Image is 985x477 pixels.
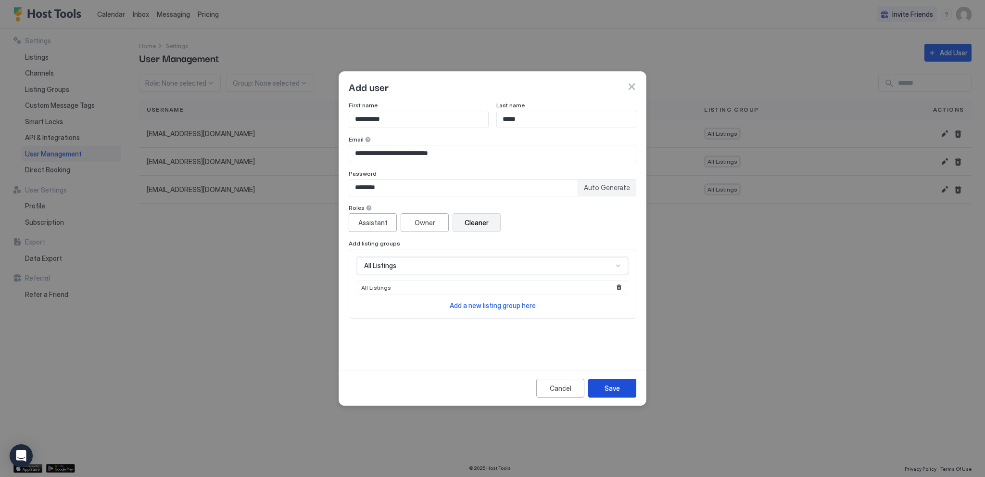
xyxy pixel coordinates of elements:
[536,379,584,398] button: Cancel
[605,383,620,393] div: Save
[349,79,389,94] span: Add user
[450,300,536,310] a: Add a new listing group here
[497,111,636,128] input: Input Field
[588,379,636,398] button: Save
[349,111,488,128] input: Input Field
[349,204,365,211] span: Roles
[401,213,449,232] button: Owner
[349,136,364,143] span: Email
[349,145,636,162] input: Input Field
[450,301,536,309] span: Add a new listing group here
[349,180,578,196] input: Input Field
[415,218,435,228] div: Owner
[584,183,630,192] span: Auto Generate
[358,218,388,228] div: Assistant
[465,218,489,228] div: Cleaner
[349,170,377,177] span: Password
[349,102,378,109] span: First name
[453,213,501,232] button: Cleaner
[614,283,624,292] button: Remove
[550,383,571,393] div: Cancel
[10,444,33,467] div: Open Intercom Messenger
[349,213,397,232] button: Assistant
[496,102,525,109] span: Last name
[349,240,400,247] span: Add listing groups
[364,261,396,270] span: All Listings
[361,284,391,291] span: All Listings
